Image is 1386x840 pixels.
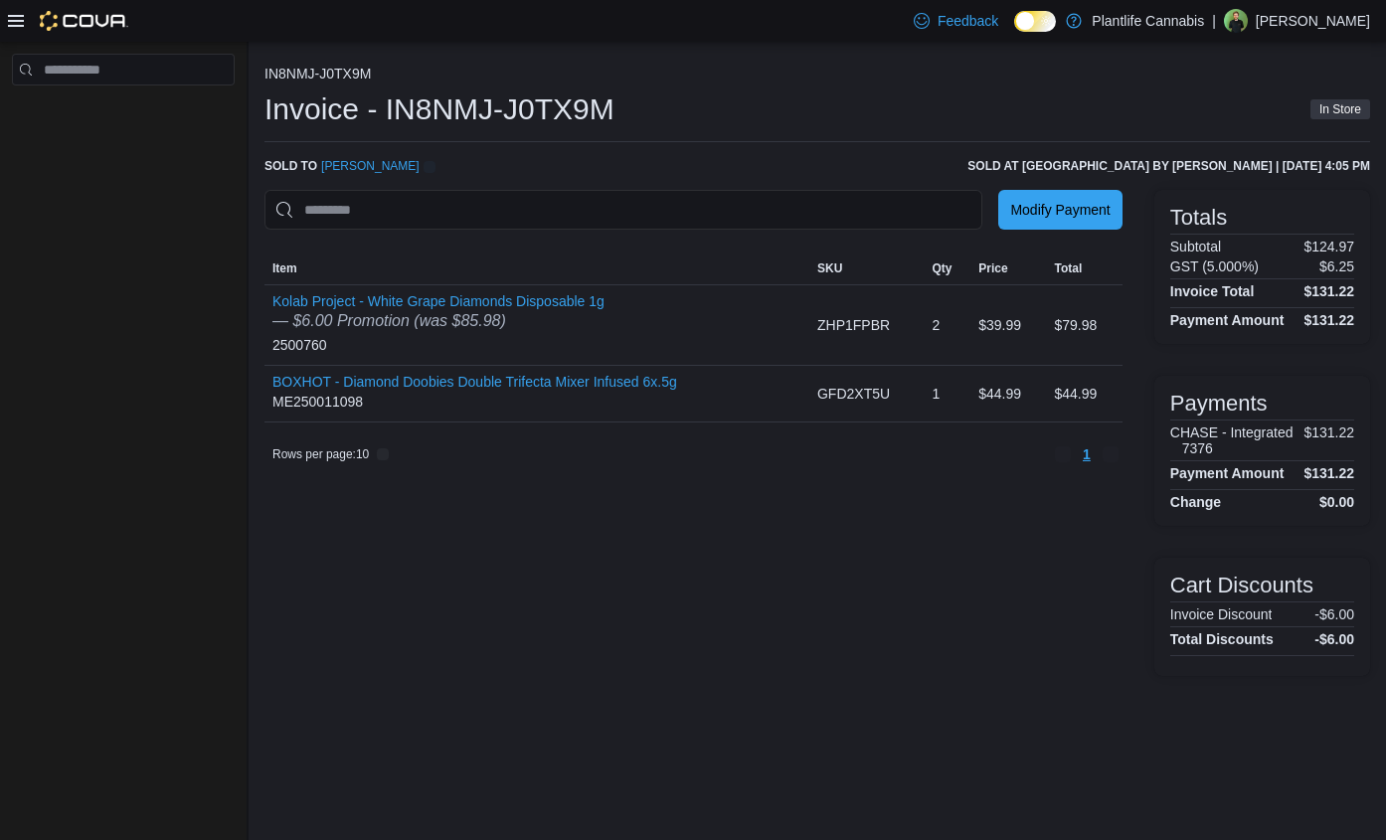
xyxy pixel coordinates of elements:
input: This is a search bar. As you type, the results lower in the page will automatically filter. [264,190,982,230]
h4: -$6.00 [1314,631,1354,647]
span: SKU [817,260,842,276]
div: ME250011098 [272,374,677,414]
div: $44.99 [970,374,1046,414]
span: In Store [1310,99,1370,119]
span: Item [272,260,297,276]
button: IN8NMJ-J0TX9M [264,66,371,82]
span: Price [978,260,1007,276]
button: Qty [925,252,971,284]
h4: $131.22 [1303,465,1354,481]
button: Total [1046,252,1122,284]
div: — $6.00 Promotion (was $85.98) [272,309,605,333]
button: Modify Payment [998,190,1122,230]
button: Item [264,252,809,284]
h6: Invoice Discount [1170,606,1273,622]
p: [PERSON_NAME] [1256,9,1370,33]
p: | [1212,9,1216,33]
div: 2 [925,305,971,345]
span: Total [1054,260,1082,276]
ul: Pagination for table: MemoryTable from EuiInMemoryTable [1075,438,1099,470]
span: Feedback [938,11,998,31]
h6: Sold at [GEOGRAPHIC_DATA] by [PERSON_NAME] | [DATE] 4:05 PM [967,158,1370,174]
div: Sold to [264,158,435,174]
div: $39.99 [970,305,1046,345]
a: [PERSON_NAME]External link [321,158,435,174]
h4: Total Discounts [1170,631,1274,647]
div: 2500760 [272,293,605,357]
a: Feedback [906,1,1006,41]
h6: CHASE - Integrated [1170,424,1294,440]
h4: $131.22 [1303,283,1354,299]
svg: External link [424,161,435,173]
input: Dark Mode [1014,11,1056,32]
h4: $131.22 [1303,312,1354,328]
p: $124.97 [1303,239,1354,254]
span: Qty [933,260,953,276]
nav: Pagination for table: MemoryTable from EuiInMemoryTable [1051,438,1123,470]
span: Rows per page : 10 [272,446,369,462]
div: Dave Dalphond [1224,9,1248,33]
h4: Payment Amount [1170,312,1285,328]
h4: Change [1170,494,1221,510]
span: ZHP1FPBR [817,313,890,337]
div: $79.98 [1046,305,1122,345]
h1: Invoice - IN8NMJ-J0TX9M [264,89,614,129]
button: Kolab Project - White Grape Diamonds Disposable 1g [272,293,605,309]
h3: Cart Discounts [1170,574,1313,597]
button: BOXHOT - Diamond Doobies Double Trifecta Mixer Infused 6x.5g [272,374,677,390]
h3: Payments [1170,392,1268,416]
p: Plantlife Cannabis [1092,9,1204,33]
p: -$6.00 [1314,606,1354,622]
nav: Complex example [12,89,235,137]
p: $131.22 [1303,424,1354,456]
span: In Store [1319,100,1361,118]
div: $44.99 [1046,374,1122,414]
span: 1 [1083,444,1091,464]
span: Modify Payment [1010,200,1110,220]
button: Page 1 of 1 [1075,438,1099,470]
p: $6.25 [1319,258,1354,274]
button: Next page [1099,442,1123,466]
span: Dark Mode [1014,32,1015,33]
h4: Invoice Total [1170,283,1255,299]
button: SKU [809,252,925,284]
button: Rows per page:10 [264,442,397,466]
h3: Totals [1170,206,1227,230]
h4: $0.00 [1319,494,1354,510]
h6: GST (5.000%) [1170,258,1259,274]
div: 1 [925,374,971,414]
h6: 7376 [1182,440,1294,456]
h4: Payment Amount [1170,465,1285,481]
span: GFD2XT5U [817,382,890,406]
button: Price [970,252,1046,284]
img: Cova [40,11,128,31]
button: Previous page [1051,442,1075,466]
nav: An example of EuiBreadcrumbs [264,66,1370,85]
h6: Subtotal [1170,239,1221,254]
